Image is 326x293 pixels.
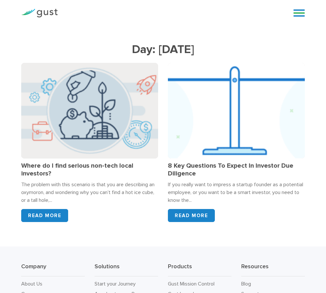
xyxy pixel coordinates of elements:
h3: Resources [241,263,305,276]
div: The problem with this scenario is that you are describing an oxymoron, and wondering why you can’... [21,181,158,204]
h1: Day: [DATE] [21,42,305,56]
a: Where do I find serious non-tech local investors? [21,162,133,177]
img: Top Image [168,63,305,159]
a: Start your Journey [95,281,136,287]
a: Gust Mission Control [168,281,215,287]
a: Blog [241,281,251,287]
div: If you really want to impress a startup founder as a potential employee, or you want to be a smar... [168,181,305,204]
a: 8 Key Questions To Expect In Investor Due Diligence [168,162,293,177]
a: About Us [21,281,42,287]
a: Read More [21,209,68,222]
img: Gust Logo [21,9,58,18]
a: Read More [168,209,215,222]
h3: Products [168,263,231,276]
img: Successful Startup Founders Invest In Their Own Ventures 0742d64fd6a698c3cfa409e71c3cc4e5620a7e72... [21,63,158,159]
h3: Company [21,263,85,276]
h3: Solutions [95,263,158,276]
